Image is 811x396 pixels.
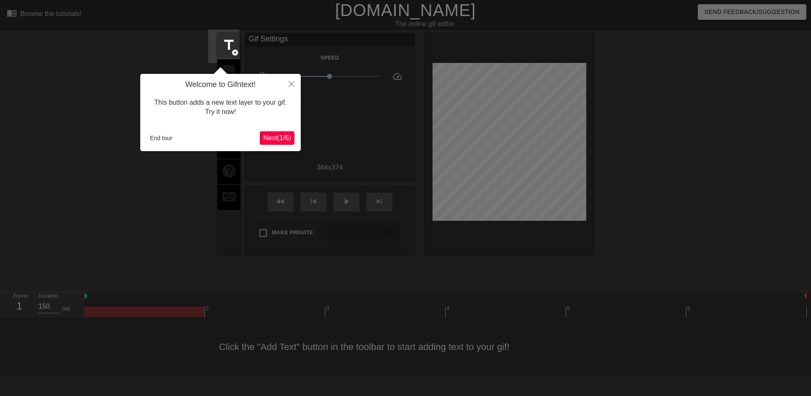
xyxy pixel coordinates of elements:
div: This button adds a new text layer to your gif. Try it now! [147,90,294,125]
button: Next [260,131,294,145]
span: Next ( 1 / 6 ) [263,134,291,141]
h4: Welcome to Gifntext! [147,80,294,90]
button: End tour [147,132,176,144]
button: Close [282,74,301,93]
